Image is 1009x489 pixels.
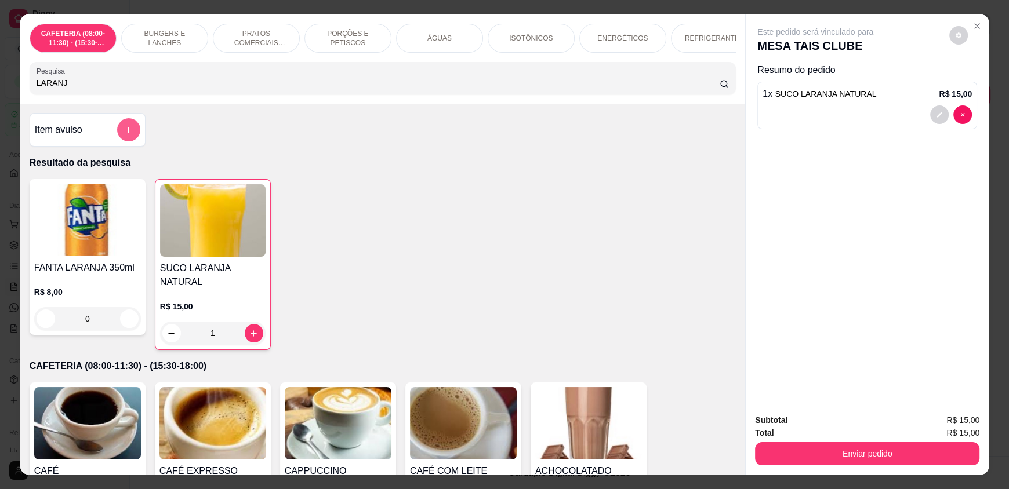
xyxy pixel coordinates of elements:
[37,309,55,328] button: decrease-product-quantity
[427,34,452,43] p: ÁGUAS
[34,184,141,256] img: product-image
[757,63,977,77] p: Resumo do pedido
[685,34,744,43] p: REFRIGERANTES
[597,34,648,43] p: ENERGÉTICOS
[755,415,787,425] strong: Subtotal
[755,428,774,437] strong: Total
[410,464,517,478] h4: CAFÉ COM LEITE
[34,261,141,275] h4: FANTA LARANJA 350ml
[939,88,972,100] p: R$ 15,00
[120,309,139,328] button: increase-product-quantity
[223,29,290,48] p: PRATOS COMERCIAIS (11:30-15:30)
[757,38,873,54] p: MESA TAIS CLUBE
[946,426,979,439] span: R$ 15,00
[30,359,736,373] p: CAFETERIA (08:00-11:30) - (15:30-18:00)
[314,29,382,48] p: PORÇÕES E PETISCOS
[34,286,141,298] p: R$ 8,00
[34,464,141,478] h4: CAFÉ
[410,387,517,459] img: product-image
[285,387,391,459] img: product-image
[35,123,82,137] h4: Item avulso
[763,87,876,101] p: 1 x
[162,324,181,342] button: decrease-product-quantity
[39,29,107,48] p: CAFETERIA (08:00-11:30) - (15:30-18:00)
[535,464,642,478] h4: ACHOCOLATADO
[34,387,141,459] img: product-image
[775,89,877,98] span: SUCO LARANJA NATURAL
[755,442,979,465] button: Enviar pedido
[245,324,263,342] button: increase-product-quantity
[509,34,553,43] p: ISOTÔNICOS
[37,66,69,76] label: Pesquisa
[160,261,266,289] h4: SUCO LARANJA NATURAL
[30,156,736,170] p: Resultado da pesquisa
[930,105,949,124] button: decrease-product-quantity
[117,118,140,141] button: add-separate-item
[946,414,979,426] span: R$ 15,00
[757,26,873,38] p: Este pedido será vinculado para
[949,26,968,45] button: decrease-product-quantity
[159,464,266,478] h4: CAFÉ EXPRESSO
[160,184,266,257] img: product-image
[159,387,266,459] img: product-image
[953,105,972,124] button: decrease-product-quantity
[285,464,391,478] h4: CAPPUCCINO
[160,301,266,312] p: R$ 15,00
[131,29,198,48] p: BURGERS E LANCHES
[535,387,642,459] img: product-image
[37,77,720,89] input: Pesquisa
[968,17,986,35] button: Close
